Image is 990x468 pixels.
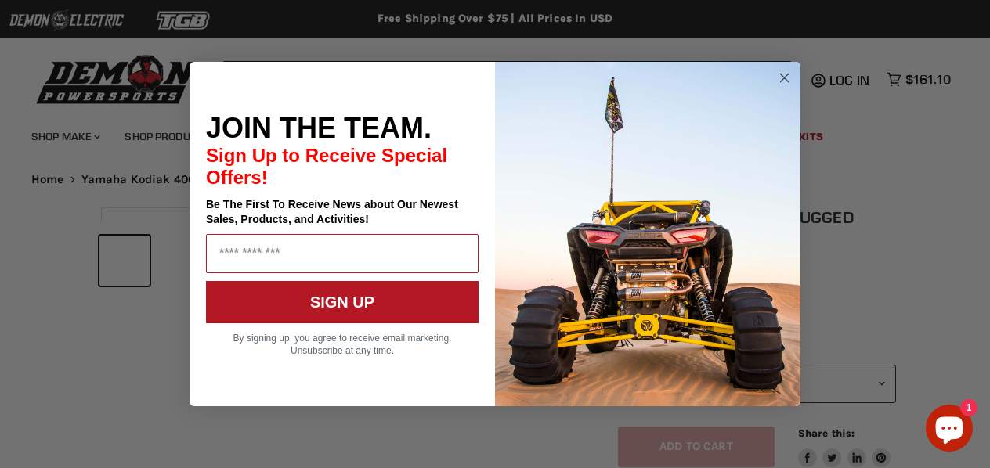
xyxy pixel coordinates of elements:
[921,405,977,455] inbox-online-store-chat: Shopify online store chat
[206,234,479,273] input: Email Address
[233,333,452,356] span: By signing up, you agree to receive email marketing. Unsubscribe at any time.
[495,62,800,406] img: a9095488-b6e7-41ba-879d-588abfab540b.jpeg
[206,145,447,188] span: Sign Up to Receive Special Offers!
[206,198,458,225] span: Be The First To Receive News about Our Newest Sales, Products, and Activities!
[775,68,794,88] button: Close dialog
[206,112,432,144] span: JOIN THE TEAM.
[206,281,479,323] button: SIGN UP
